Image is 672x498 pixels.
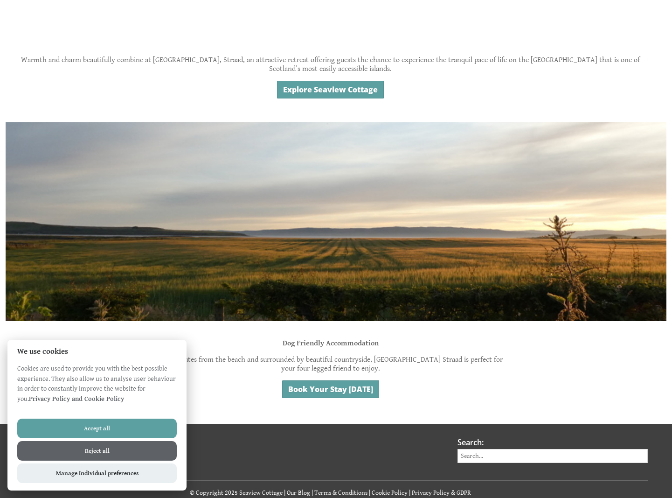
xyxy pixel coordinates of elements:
span: | [284,489,285,497]
span: | [312,489,313,497]
button: Reject all [17,441,177,461]
p: Just minutes from the beach and surrounded by beautiful countryside, [GEOGRAPHIC_DATA] Straad is ... [151,355,510,373]
input: Search... [457,449,648,463]
a: Cookie Policy [372,489,408,497]
strong: Dog Friendly Accommodation [283,339,379,348]
button: Manage Individual preferences [17,463,177,483]
a: Book Your Stay [DATE] [282,380,379,398]
a: Privacy Policy and Cookie Policy [29,395,124,403]
a: © Copyright 2025 Seaview Cottage [190,489,283,497]
button: Accept all [17,419,177,438]
p: Cookies are used to provide you with the best possible experience. They also allow us to analyse ... [7,364,187,411]
a: Privacy Policy & GDPR [412,489,471,497]
p: Warmth and charm beautifully combine at [GEOGRAPHIC_DATA], Straad, an attractive retreat offering... [19,56,642,73]
a: Terms & Conditions [314,489,367,497]
h2: We use cookies [7,347,187,356]
span: | [409,489,410,497]
h3: Connect with us: [13,441,444,451]
span: | [369,489,370,497]
h3: Search: [457,437,648,448]
a: Explore Seaview Cottage [277,81,384,98]
a: Our Blog [287,489,310,497]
